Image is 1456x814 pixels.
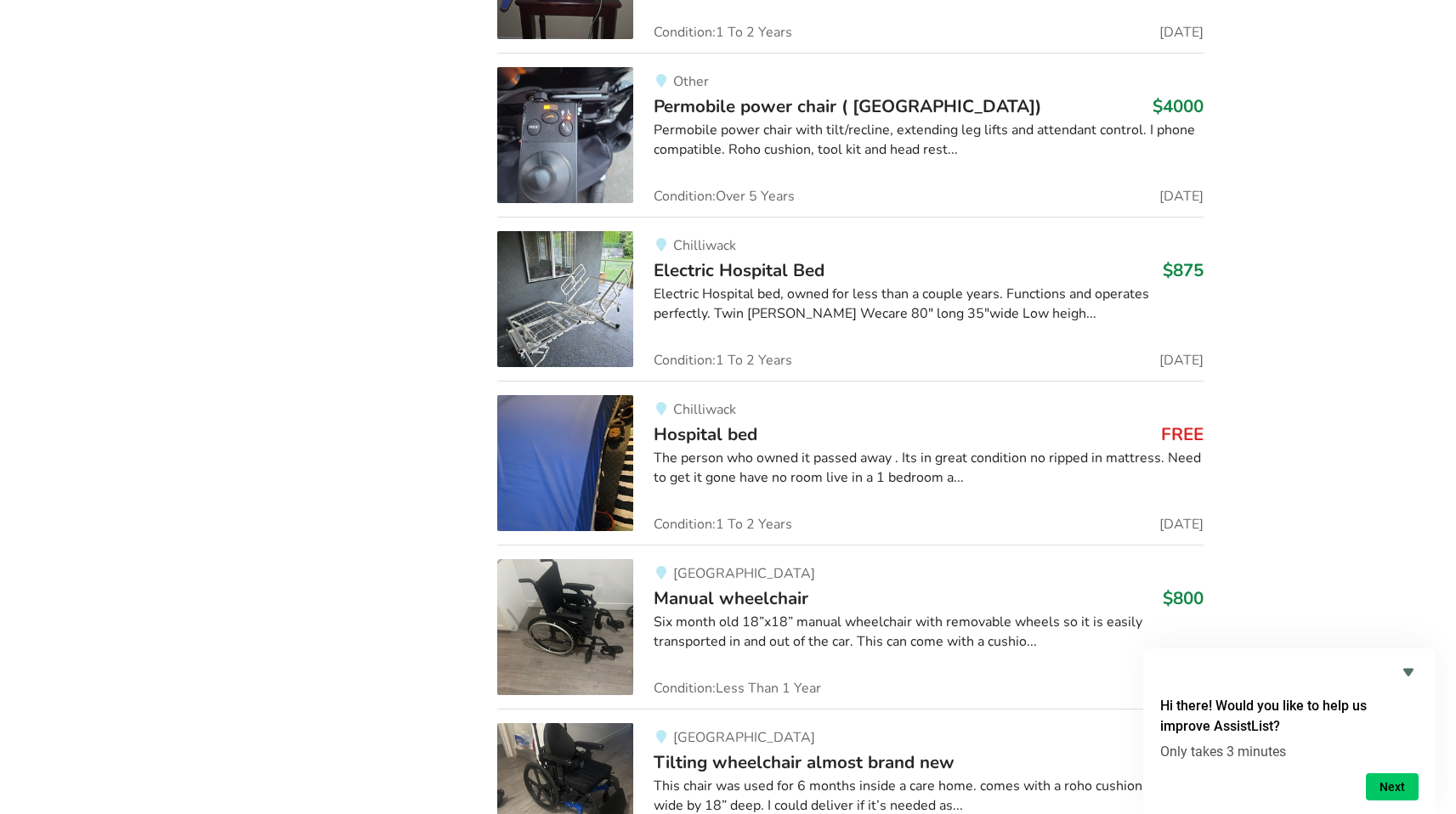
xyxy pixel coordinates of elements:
[1398,662,1419,682] button: Hide survey
[1160,696,1419,737] h2: Hi there! Would you like to help us improve AssistList?
[654,586,808,610] span: Manual wheelchair
[654,449,1204,488] div: The person who owned it passed away . Its in great condition no ripped in mattress. Need to get i...
[654,189,795,203] span: Condition: Over 5 Years
[1159,353,1204,367] span: [DATE]
[497,231,633,367] img: bedroom equipment-electric hospital bed
[1163,259,1204,281] h3: $875
[497,395,633,531] img: bedroom equipment-hospital bed
[1160,662,1419,800] div: Hi there! Would you like to help us improve AssistList?
[654,681,821,695] span: Condition: Less Than 1 Year
[654,258,824,282] span: Electric Hospital Bed
[497,217,1204,381] a: bedroom equipment-electric hospital bedChilliwackElectric Hospital Bed$875Electric Hospital bed, ...
[654,750,955,774] span: Tilting wheelchair almost brand new
[1153,95,1204,117] h3: $4000
[654,422,757,446] span: Hospital bed
[673,72,709,91] span: Other
[1160,743,1419,760] p: Only takes 3 minutes
[673,564,815,583] span: [GEOGRAPHIC_DATA]
[654,353,792,367] span: Condition: 1 To 2 Years
[673,400,736,419] span: Chilliwack
[497,67,633,203] img: mobility-permobile power chair ( parksville)
[654,94,1041,118] span: Permobile power chair ( [GEOGRAPHIC_DATA])
[497,53,1204,217] a: mobility-permobile power chair ( parksville)OtherPermobile power chair ( [GEOGRAPHIC_DATA])$4000P...
[1161,423,1204,445] h3: FREE
[673,236,736,255] span: Chilliwack
[497,381,1204,545] a: bedroom equipment-hospital bedChilliwackHospital bedFREEThe person who owned it passed away . Its...
[497,545,1204,709] a: mobility-manual wheelchair [GEOGRAPHIC_DATA]Manual wheelchair$800Six month old 18”x18” manual whe...
[1163,587,1204,609] h3: $800
[654,517,792,531] span: Condition: 1 To 2 Years
[1159,189,1204,203] span: [DATE]
[673,728,815,747] span: [GEOGRAPHIC_DATA]
[654,285,1204,324] div: Electric Hospital bed, owned for less than a couple years. Functions and operates perfectly. Twin...
[497,559,633,695] img: mobility-manual wheelchair
[1159,517,1204,531] span: [DATE]
[654,121,1204,160] div: Permobile power chair with tilt/recline, extending leg lifts and attendant control. I phone compa...
[654,25,792,39] span: Condition: 1 To 2 Years
[1159,25,1204,39] span: [DATE]
[654,613,1204,652] div: Six month old 18”x18” manual wheelchair with removable wheels so it is easily transported in and ...
[1366,773,1419,800] button: Next question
